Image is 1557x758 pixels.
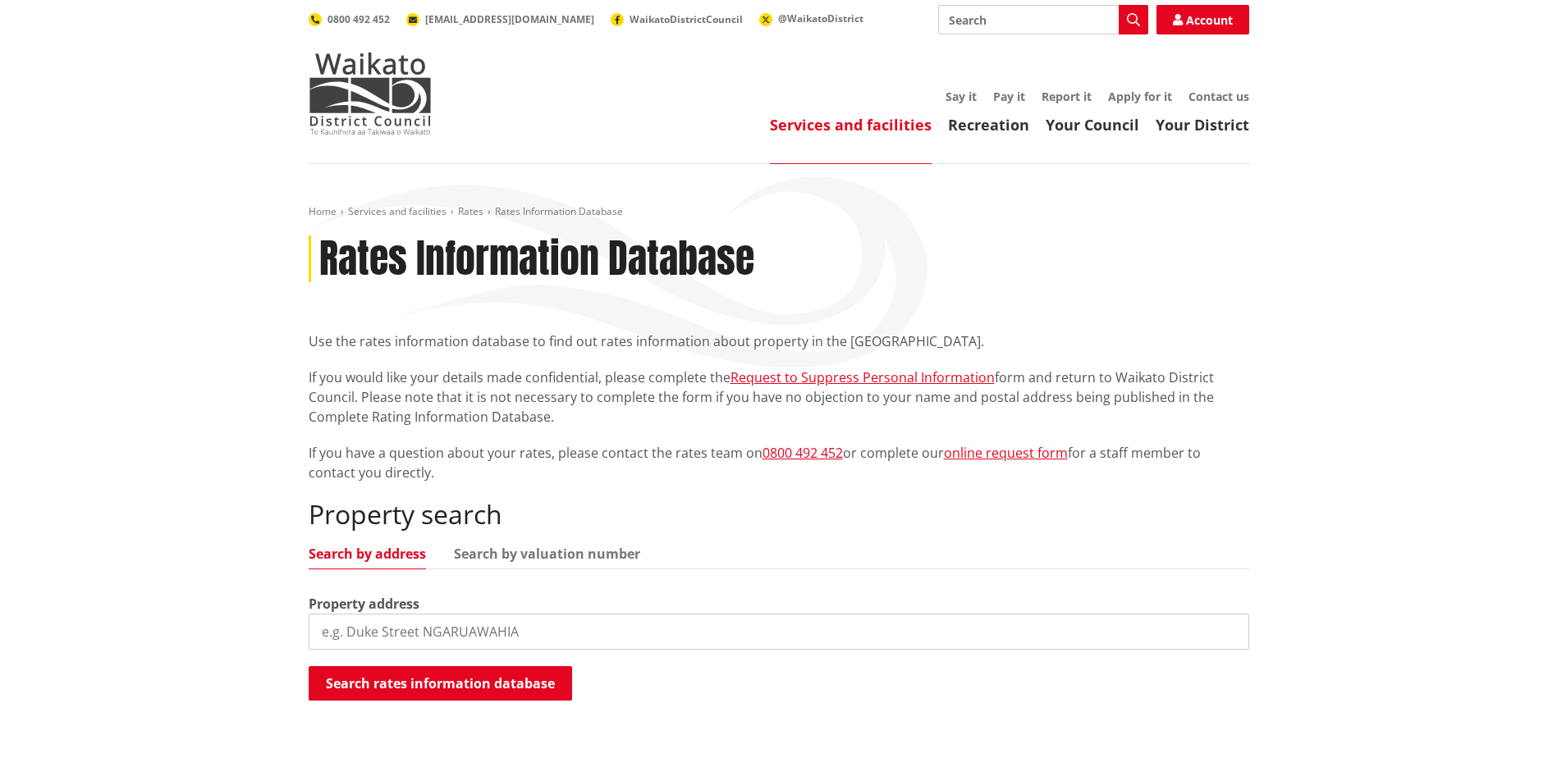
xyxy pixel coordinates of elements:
a: Report it [1042,89,1092,104]
button: Search rates information database [309,666,572,701]
nav: breadcrumb [309,205,1249,219]
a: 0800 492 452 [309,12,390,26]
input: e.g. Duke Street NGARUAWAHIA [309,614,1249,650]
a: Account [1156,5,1249,34]
a: Your Council [1046,115,1139,135]
a: Services and facilities [348,204,446,218]
a: Search by address [309,547,426,560]
span: 0800 492 452 [327,12,390,26]
a: Pay it [993,89,1025,104]
h2: Property search [309,499,1249,530]
h1: Rates Information Database [319,235,754,283]
p: If you have a question about your rates, please contact the rates team on or complete our for a s... [309,443,1249,482]
span: [EMAIL_ADDRESS][DOMAIN_NAME] [425,12,594,26]
label: Property address [309,594,419,614]
a: online request form [944,444,1068,462]
a: Your District [1156,115,1249,135]
a: WaikatoDistrictCouncil [611,12,743,26]
a: Services and facilities [770,115,932,135]
a: Rates [458,204,483,218]
a: Search by valuation number [454,547,640,560]
span: WaikatoDistrictCouncil [630,12,743,26]
a: @WaikatoDistrict [759,11,863,25]
a: [EMAIL_ADDRESS][DOMAIN_NAME] [406,12,594,26]
a: Home [309,204,337,218]
input: Search input [938,5,1148,34]
p: If you would like your details made confidential, please complete the form and return to Waikato ... [309,368,1249,427]
a: 0800 492 452 [762,444,843,462]
a: Request to Suppress Personal Information [730,368,995,386]
p: Use the rates information database to find out rates information about property in the [GEOGRAPHI... [309,331,1249,351]
a: Apply for it [1108,89,1172,104]
a: Say it [946,89,977,104]
a: Contact us [1188,89,1249,104]
a: Recreation [948,115,1029,135]
span: Rates Information Database [495,204,623,218]
img: Waikato District Council - Te Kaunihera aa Takiwaa o Waikato [309,53,432,135]
span: @WaikatoDistrict [778,11,863,25]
